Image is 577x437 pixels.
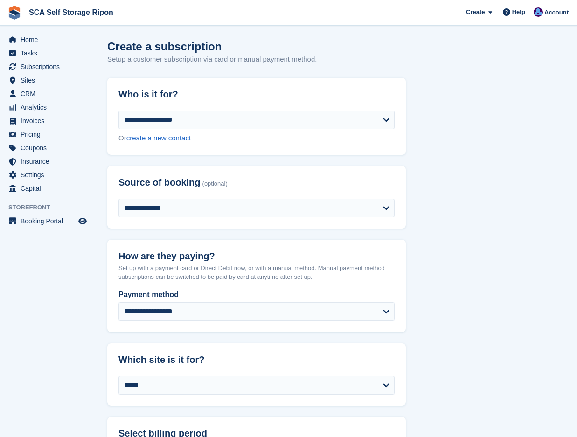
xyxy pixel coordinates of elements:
span: Pricing [21,128,76,141]
span: Insurance [21,155,76,168]
span: Sites [21,74,76,87]
img: Sarah Race [534,7,543,17]
a: menu [5,128,88,141]
a: SCA Self Storage Ripon [25,5,117,20]
a: menu [5,87,88,100]
span: Invoices [21,114,76,127]
a: menu [5,60,88,73]
h1: Create a subscription [107,40,222,53]
span: Coupons [21,141,76,154]
span: Booking Portal [21,215,76,228]
a: menu [5,33,88,46]
p: Setup a customer subscription via card or manual payment method. [107,54,317,65]
a: menu [5,215,88,228]
img: stora-icon-8386f47178a22dfd0bd8f6a31ec36ba5ce8667c1dd55bd0f319d3a0aa187defe.svg [7,6,21,20]
a: menu [5,74,88,87]
a: create a new contact [126,134,191,142]
a: menu [5,47,88,60]
span: Tasks [21,47,76,60]
span: Account [544,8,569,17]
span: CRM [21,87,76,100]
span: Capital [21,182,76,195]
span: Help [512,7,525,17]
a: menu [5,168,88,181]
span: Home [21,33,76,46]
span: Storefront [8,203,93,212]
span: (optional) [202,180,228,187]
h2: How are they paying? [118,251,395,262]
span: Subscriptions [21,60,76,73]
h2: Who is it for? [118,89,395,100]
span: Analytics [21,101,76,114]
span: Source of booking [118,177,201,188]
span: Create [466,7,485,17]
p: Set up with a payment card or Direct Debit now, or with a manual method. Manual payment method su... [118,264,395,282]
a: menu [5,141,88,154]
label: Payment method [118,289,395,300]
h2: Which site is it for? [118,354,395,365]
div: Or [118,133,395,144]
a: menu [5,101,88,114]
span: Settings [21,168,76,181]
a: menu [5,114,88,127]
a: Preview store [77,215,88,227]
a: menu [5,155,88,168]
a: menu [5,182,88,195]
